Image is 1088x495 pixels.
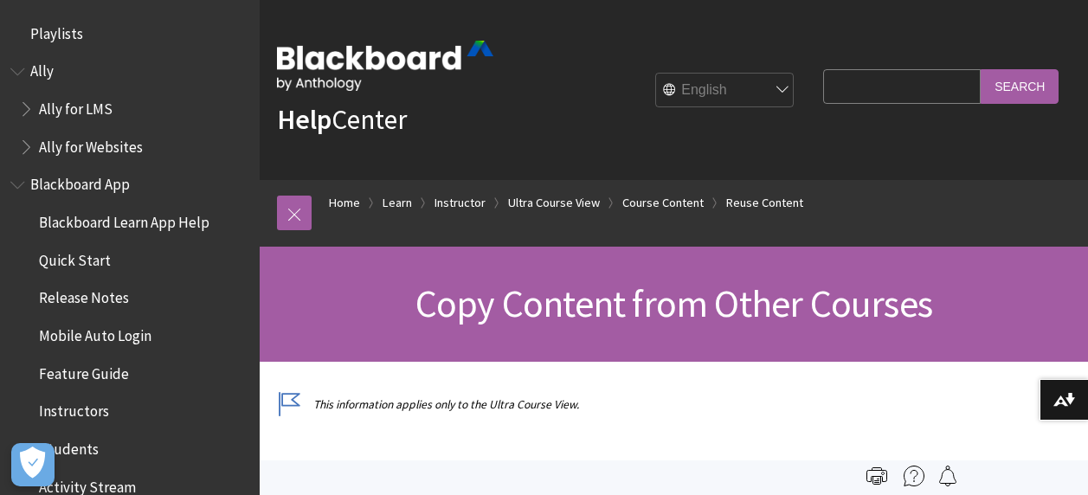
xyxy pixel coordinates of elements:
a: Reuse Content [726,192,803,214]
select: Site Language Selector [656,74,795,108]
nav: Book outline for Playlists [10,19,249,48]
img: More help [904,466,924,486]
span: Instructors [39,397,109,421]
span: Ally for LMS [39,94,113,118]
img: Blackboard by Anthology [277,41,493,91]
a: Course Content [622,192,704,214]
span: Blackboard App [30,170,130,194]
span: Copy Content from Other Courses [415,280,932,327]
a: Ultra Course View [508,192,600,214]
input: Search [981,69,1059,103]
span: Students [39,434,99,458]
span: Feature Guide [39,359,129,382]
span: Release Notes [39,284,129,307]
a: HelpCenter [277,102,407,137]
strong: Help [277,102,332,137]
span: Mobile Auto Login [39,321,151,344]
span: Playlists [30,19,83,42]
img: Follow this page [937,466,958,486]
span: Ally [30,57,54,80]
button: Open Preferences [11,443,55,486]
span: Quick Start [39,246,111,269]
p: This information applies only to the Ultra Course View. [277,396,814,413]
a: Instructor [435,192,486,214]
a: Learn [383,192,412,214]
a: Home [329,192,360,214]
span: Ally for Websites [39,132,143,156]
span: Blackboard Learn App Help [39,208,209,231]
nav: Book outline for Anthology Ally Help [10,57,249,162]
img: Print [866,466,887,486]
